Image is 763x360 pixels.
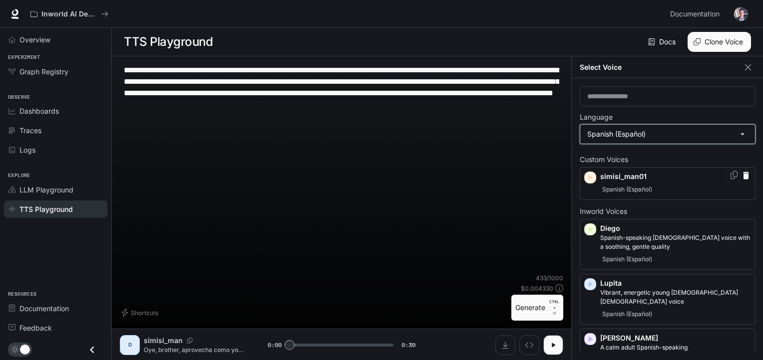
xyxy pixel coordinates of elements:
[144,346,244,354] p: Oye, brother, aprovecha como yo y pídete este kit completo por menos de veinte dólares! Te enseña...
[144,336,183,346] p: simisi_man
[600,288,751,306] p: Vibrant, energetic young Spanish-speaking female voice
[600,233,751,251] p: Spanish-speaking male voice with a soothing, gentle quality
[401,340,415,350] span: 0:30
[600,223,751,233] p: Diego
[4,31,107,48] a: Overview
[41,10,97,18] p: Inworld AI Demos
[19,125,41,136] span: Traces
[19,106,59,116] span: Dashboards
[4,102,107,120] a: Dashboards
[519,335,539,355] button: Inspect
[120,305,162,321] button: Shortcuts
[81,340,103,360] button: Close drawer
[600,308,654,320] span: Spanish (Español)
[600,333,751,343] p: [PERSON_NAME]
[19,303,69,314] span: Documentation
[19,184,73,195] span: LLM Playground
[26,4,113,24] button: All workspaces
[19,323,52,333] span: Feedback
[124,32,213,52] h1: TTS Playground
[536,274,563,282] p: 433 / 1000
[666,4,727,24] a: Documentation
[4,141,107,159] a: Logs
[580,156,756,163] p: Custom Voices
[734,7,748,21] img: User avatar
[670,8,720,20] span: Documentation
[4,122,107,139] a: Traces
[521,284,553,293] p: $ 0.004330
[20,344,30,355] span: Dark mode toggle
[183,338,197,344] button: Copy Voice ID
[580,125,755,144] div: Spanish (Español)
[580,114,613,121] p: Language
[4,319,107,337] a: Feedback
[19,145,35,155] span: Logs
[4,300,107,317] a: Documentation
[4,181,107,198] a: LLM Playground
[511,295,563,321] button: GenerateCTRL +⏎
[268,340,282,350] span: 0:00
[549,299,559,317] p: ⏎
[600,278,751,288] p: Lupita
[19,34,50,45] span: Overview
[600,183,654,195] span: Spanish (Español)
[495,335,515,355] button: Download audio
[688,32,751,52] button: Clone Voice
[600,172,751,181] p: simisi_man01
[729,171,739,179] button: Copy Voice ID
[4,200,107,218] a: TTS Playground
[549,299,559,311] p: CTRL +
[19,204,73,214] span: TTS Playground
[4,63,107,80] a: Graph Registry
[580,208,756,215] p: Inworld Voices
[600,253,654,265] span: Spanish (Español)
[731,4,751,24] button: User avatar
[122,337,138,353] div: D
[19,66,68,77] span: Graph Registry
[646,32,680,52] a: Docs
